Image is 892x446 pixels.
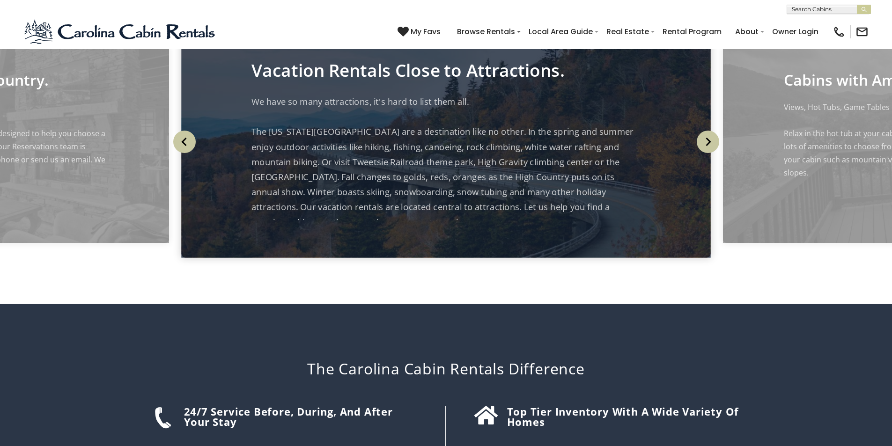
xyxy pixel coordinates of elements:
h5: 24/7 Service before, during, and after your stay [184,406,422,427]
a: Real Estate [602,23,654,40]
a: Local Area Guide [524,23,597,40]
a: Owner Login [767,23,823,40]
p: We have so many attractions, it's hard to list them all. The [US_STATE][GEOGRAPHIC_DATA] are a de... [251,94,641,230]
img: mail-regular-black.png [855,25,869,38]
button: Next [693,121,723,163]
img: arrow [697,131,719,153]
a: My Favs [398,26,443,38]
img: Blue-2.png [23,18,218,46]
p: Vacation Rentals Close to Attractions. [251,63,641,78]
img: arrow [173,131,196,153]
h2: The Carolina Cabin Rentals Difference [147,360,746,378]
a: About [730,23,763,40]
a: Rental Program [658,23,726,40]
button: Previous [169,121,199,163]
span: My Favs [411,26,441,37]
a: Browse Rentals [452,23,520,40]
h5: Top tier inventory with a wide variety of homes [507,406,741,427]
img: phone-regular-black.png [833,25,846,38]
